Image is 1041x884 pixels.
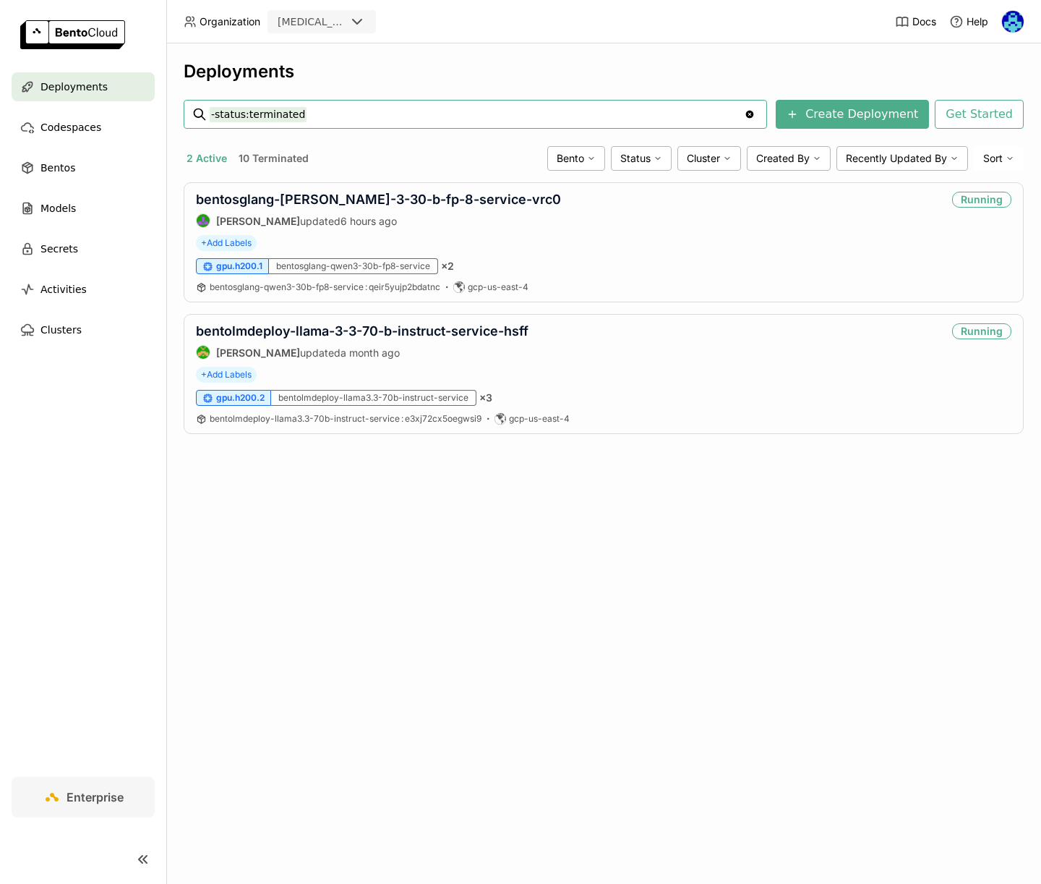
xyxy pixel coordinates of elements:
a: Secrets [12,234,155,263]
span: Sort [983,152,1003,165]
button: Create Deployment [776,100,929,129]
span: bentolmdeploy-llama3.3-70b-instruct-service e3xj72cx5oegwsi9 [210,413,481,424]
img: Shaun Wei [1002,11,1024,33]
div: updated [196,345,528,360]
div: Recently Updated By [836,146,968,171]
a: bentolmdeploy-llama-3-3-70-b-instruct-service-hsff [196,323,528,339]
span: Organization [200,15,260,28]
div: Running [952,323,1011,339]
span: Recently Updated By [846,152,947,165]
span: Help [967,15,988,28]
img: Steve Guo [197,346,210,359]
span: Secrets [40,240,78,258]
div: Running [952,192,1011,208]
img: Shenyang Zhao [197,214,210,227]
div: [MEDICAL_DATA] [278,14,346,29]
span: Models [40,200,76,217]
span: a month ago [340,347,400,359]
span: Cluster [687,152,720,165]
button: 2 Active [184,149,230,168]
button: 10 Terminated [236,149,312,168]
button: Get Started [935,100,1024,129]
div: Cluster [677,146,741,171]
span: Codespaces [40,119,101,136]
span: bentosglang-qwen3-30b-fp8-service qeir5yujp2bdatnc [210,281,440,292]
span: Activities [40,281,87,298]
span: gpu.h200.1 [216,260,262,272]
span: gcp-us-east-4 [468,281,528,293]
a: Activities [12,275,155,304]
strong: [PERSON_NAME] [216,347,300,359]
span: gpu.h200.2 [216,392,265,404]
span: Docs [912,15,936,28]
div: bentosglang-qwen3-30b-fp8-service [269,258,438,274]
span: Bentos [40,159,75,177]
a: Bentos [12,153,155,182]
a: Clusters [12,315,155,344]
div: Help [949,14,988,29]
span: Created By [756,152,810,165]
div: Bento [547,146,605,171]
a: bentosglang-qwen3-30b-fp8-service:qeir5yujp2bdatnc [210,281,440,293]
span: : [365,281,367,292]
a: Deployments [12,72,155,101]
span: × 2 [441,260,454,273]
a: Codespaces [12,113,155,142]
input: Search [210,103,744,126]
div: Status [611,146,672,171]
div: bentolmdeploy-llama3.3-70b-instruct-service [271,390,476,406]
svg: Clear value [744,109,755,120]
span: gcp-us-east-4 [509,413,570,425]
span: : [401,413,403,424]
span: Deployments [40,78,108,95]
a: Models [12,194,155,223]
div: Sort [974,146,1024,171]
a: bentosglang-[PERSON_NAME]-3-30-b-fp-8-service-vrc0 [196,192,561,207]
div: Created By [747,146,831,171]
input: Selected revia. [347,15,348,30]
span: 6 hours ago [340,215,397,227]
span: Clusters [40,321,82,339]
span: Enterprise [67,790,124,804]
a: bentolmdeploy-llama3.3-70b-instruct-service:e3xj72cx5oegwsi9 [210,413,481,425]
a: Docs [895,14,936,29]
div: updated [196,213,561,228]
strong: [PERSON_NAME] [216,215,300,227]
span: Status [620,152,651,165]
span: +Add Labels [196,235,257,251]
span: × 3 [479,391,492,404]
span: Bento [557,152,584,165]
span: +Add Labels [196,367,257,383]
div: Deployments [184,61,1024,82]
img: logo [20,20,125,49]
a: Enterprise [12,777,155,817]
